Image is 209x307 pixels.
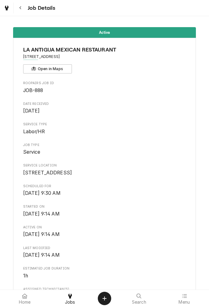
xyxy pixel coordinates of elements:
span: 1h [23,273,28,279]
span: Last Modified [23,246,186,251]
span: Started On [23,204,186,209]
div: Roopairs Job ID [23,81,186,94]
span: Started On [23,210,186,218]
span: Active On [23,225,186,230]
div: Service Location [23,163,186,176]
span: Address [23,54,186,59]
div: Client Information [23,46,186,73]
span: Home [19,300,31,305]
span: Job Type [23,143,186,148]
span: [DATE] 9:14 AM [23,211,60,217]
div: Active On [23,225,186,238]
div: Scheduled For [23,184,186,197]
div: Started On [23,204,186,217]
span: Date Received [23,107,186,115]
span: Estimated Job Duration [23,266,186,271]
a: Go to Jobs [1,2,12,13]
a: Home [2,291,47,306]
span: [STREET_ADDRESS] [23,170,72,176]
span: Service Type [23,122,186,127]
div: Service Type [23,122,186,135]
span: Search [132,300,146,305]
span: Job Type [23,148,186,156]
button: Open in Maps [23,64,72,73]
button: Navigate back [15,2,26,13]
div: Assigned Technician(s) [23,287,186,300]
span: [DATE] [23,108,40,114]
span: Service Type [23,128,186,135]
a: Menu [162,291,207,306]
span: Date Received [23,102,186,106]
span: Last Modified [23,252,186,259]
span: [DATE] 9:14 AM [23,252,60,258]
span: Assigned Technician(s) [23,287,186,292]
span: Name [23,46,186,54]
span: Scheduled For [23,184,186,189]
div: Last Modified [23,246,186,259]
span: Roopairs Job ID [23,81,186,86]
span: Active On [23,231,186,238]
span: JOB-888 [23,87,43,93]
span: Menu [179,300,190,305]
span: Active [99,30,110,34]
span: Roopairs Job ID [23,87,186,94]
span: Service [23,149,41,155]
span: [DATE] 9:14 AM [23,231,60,237]
span: Scheduled For [23,190,186,197]
div: Date Received [23,102,186,115]
span: Job Details [26,4,55,12]
a: Search [117,291,161,306]
span: Service Location [23,163,186,168]
span: [DATE] 9:30 AM [23,190,61,196]
div: Estimated Job Duration [23,266,186,279]
div: Job Type [23,143,186,156]
a: Jobs [48,291,93,306]
button: Create Object [98,292,111,305]
div: Status [13,27,196,38]
span: Service Location [23,169,186,177]
span: Jobs [65,300,75,305]
span: Labor/HR [23,129,45,134]
span: Estimated Job Duration [23,272,186,280]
